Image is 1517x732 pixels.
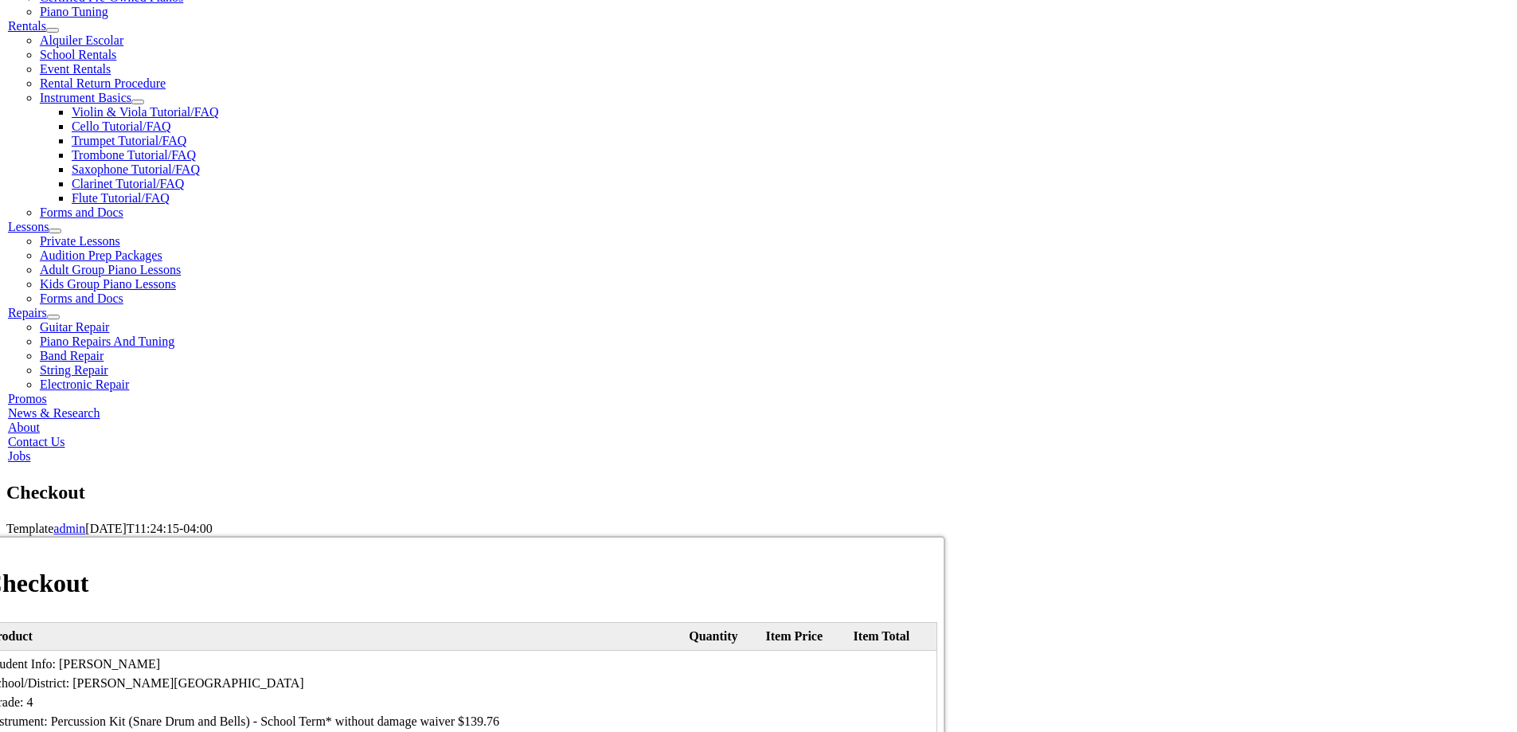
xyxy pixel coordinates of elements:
[40,363,108,377] a: String Repair
[8,220,49,233] a: Lessons
[131,100,144,104] button: Open submenu of Instrument Basics
[40,91,131,104] a: Instrument Basics
[46,28,59,33] button: Open submenu of Rentals
[72,162,200,176] a: Saxophone Tutorial/FAQ
[8,306,47,319] a: Repairs
[6,522,53,535] span: Template
[685,623,761,651] th: Quantity
[47,315,60,319] button: Open submenu of Repairs
[40,206,123,219] a: Forms and Docs
[72,105,219,119] a: Violin & Viola Tutorial/FAQ
[40,320,110,334] a: Guitar Repair
[72,148,196,162] a: Trombone Tutorial/FAQ
[762,623,850,651] th: Item Price
[40,292,123,305] a: Forms and Docs
[8,406,100,420] a: News & Research
[49,229,61,233] button: Open submenu of Lessons
[40,62,111,76] a: Event Rentals
[8,392,47,405] a: Promos
[40,263,181,276] a: Adult Group Piano Lessons
[8,449,30,463] a: Jobs
[53,522,85,535] a: admin
[72,134,186,147] a: Trumpet Tutorial/FAQ
[40,76,166,90] a: Rental Return Procedure
[40,5,108,18] a: Piano Tuning
[8,435,65,448] a: Contact Us
[8,19,46,33] a: Rentals
[40,48,116,61] a: School Rentals
[40,277,176,291] a: Kids Group Piano Lessons
[40,234,120,248] a: Private Lessons
[40,335,174,348] a: Piano Repairs And Tuning
[85,522,212,535] span: [DATE]T11:24:15-04:00
[40,249,162,262] a: Audition Prep Packages
[40,349,104,362] a: Band Repair
[72,119,171,133] a: Cello Tutorial/FAQ
[8,421,40,434] a: About
[40,378,129,391] a: Electronic Repair
[72,177,185,190] a: Clarinet Tutorial/FAQ
[72,191,170,205] a: Flute Tutorial/FAQ
[850,623,937,651] th: Item Total
[40,33,123,47] a: Alquiler Escolar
